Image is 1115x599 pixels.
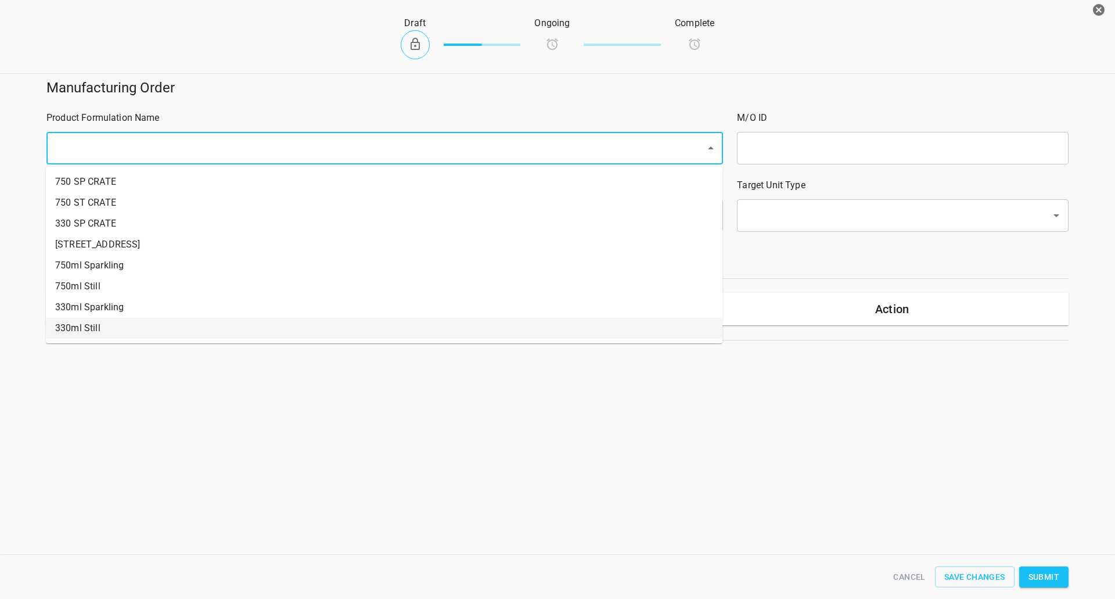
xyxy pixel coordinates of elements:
[1048,207,1064,224] button: Open
[737,111,1069,125] p: M/O ID
[893,570,925,584] span: Cancel
[46,297,722,318] li: 330ml Sparkling
[889,566,930,588] button: Cancel
[534,16,570,30] p: Ongoing
[703,140,719,156] button: Close
[46,78,1069,97] h5: Manufacturing Order
[944,570,1005,584] span: Save Changes
[46,234,722,255] li: [STREET_ADDRESS]
[46,171,722,192] li: 750 SP CRATE
[46,111,723,125] p: Product Formulation Name
[675,16,714,30] p: Complete
[1019,566,1069,588] button: Submit
[46,192,722,213] li: 750 ST CRATE
[737,178,1069,192] p: Target Unit Type
[875,300,1069,318] h6: Action
[935,566,1015,588] button: Save Changes
[668,300,861,318] h6: Lot Code
[46,276,722,297] li: 750ml Still
[46,318,722,339] li: 330ml Still
[1028,570,1059,584] span: Submit
[46,213,722,234] li: 330 SP CRATE
[46,255,722,276] li: 750ml Sparkling
[401,16,430,30] p: Draft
